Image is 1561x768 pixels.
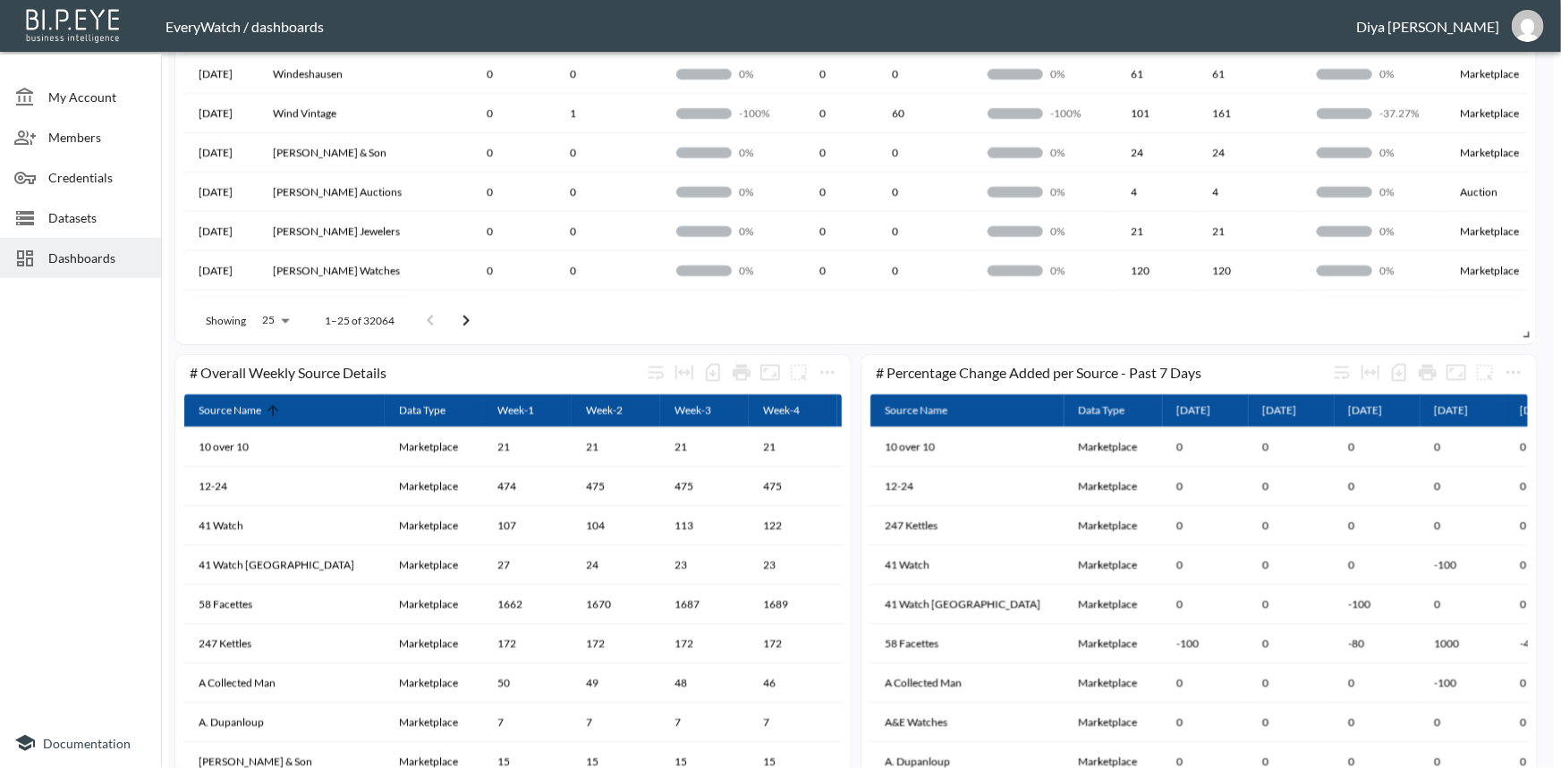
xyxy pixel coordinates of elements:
th: 46 [749,663,837,703]
div: Toggle table layout between fixed and auto (default: auto) [1356,359,1385,387]
span: Attach chart to a group [1471,362,1499,379]
th: 0 [1248,585,1334,624]
th: 0 [1420,506,1506,545]
th: 2025-09-08 [184,55,259,94]
div: Number of rows selected for download: 897 [1385,359,1413,387]
th: Marketplace [385,506,483,545]
th: 21 [660,427,749,467]
span: Thursday [1434,400,1491,421]
th: A. Dupanloup [184,703,385,742]
th: Williams Jewelers [259,212,472,251]
div: 0/100 (0%) [988,263,1102,278]
th: 0 [1248,506,1334,545]
th: 21 [572,427,660,467]
div: Source Name [199,400,261,421]
th: 0 [878,173,973,212]
th: 125 [837,506,926,545]
th: 247 Kettles [184,624,385,663]
div: Week-3 [674,400,711,421]
th: 61 [1116,55,1198,94]
th: Marketplace [385,585,483,624]
div: Data Type [1078,400,1124,421]
th: 24 [572,545,660,585]
a: Documentation [14,732,147,754]
p: 0% [1050,66,1102,81]
th: 113 [660,506,749,545]
button: more [785,359,813,387]
th: 0 [805,291,878,330]
span: My Account [48,88,147,106]
th: Wind Vintage [259,94,472,133]
th: 0 [472,173,556,212]
th: 0 [1420,427,1506,467]
th: Willingham Auctions [259,173,472,212]
div: 0/100 (0%) [1317,184,1431,199]
div: # Overall Weekly Source Details [190,364,641,381]
th: 1687 [660,585,749,624]
th: 1689 [749,585,837,624]
th: -100 [1162,624,1248,663]
div: Print [727,359,756,387]
button: Fullscreen [756,359,785,387]
span: Source Name [885,400,971,421]
th: 21 [749,427,837,467]
th: Marketplace [385,467,483,506]
p: 0% [739,224,791,239]
div: -100/100 (-100%) [988,105,1102,121]
th: Marketplace [1064,624,1162,663]
p: 0% [1050,263,1102,278]
th: 10 over 10 [870,427,1064,467]
div: Print [1413,359,1442,387]
th: William May [259,291,472,330]
th: Marketplace [385,427,483,467]
span: Datasets [48,208,147,227]
th: 7 [749,703,837,742]
th: 247 Kettles [870,506,1064,545]
th: Marketplace [385,624,483,663]
th: 1716 [837,585,926,624]
div: Week-1 [497,400,534,421]
th: 0 [472,251,556,291]
th: 24 [1116,133,1198,173]
th: 1000 [1420,624,1506,663]
span: Week-3 [674,400,734,421]
div: Wednesday [1348,400,1382,421]
th: 104 [572,506,660,545]
span: Chart settings [1499,359,1528,387]
th: Marketplace [385,545,483,585]
th: 0 [805,173,878,212]
th: 475 [572,467,660,506]
div: 0/100 (0%) [676,184,791,199]
th: 0 [1334,506,1420,545]
th: 0 [472,291,556,330]
th: 23 [660,545,749,585]
th: 41 Watch [870,545,1064,585]
th: 0 [1162,703,1248,742]
span: Members [48,128,147,147]
th: 0 [805,251,878,291]
th: 61 [1198,55,1302,94]
th: 0 [1420,703,1506,742]
th: 107 [483,506,572,545]
p: 0% [1379,145,1431,160]
th: 0 [1162,506,1248,545]
th: 0 [805,133,878,173]
div: 25 [253,308,296,332]
th: 0 [556,212,662,251]
th: 0 [1162,427,1248,467]
button: diya@everywatch.com [1499,4,1557,47]
span: Week-2 [586,400,646,421]
p: 0% [1379,66,1431,81]
th: 0 [1420,585,1506,624]
th: -80 [1334,624,1420,663]
th: 41 Watch Geneva [184,545,385,585]
th: 475 [749,467,837,506]
th: Marketplace [385,703,483,742]
th: 0 [1334,663,1420,703]
th: 21 [1198,212,1302,251]
th: William Reid Watches [259,251,472,291]
th: 0 [1248,467,1334,506]
p: -37.27% [1379,105,1431,121]
th: 0 [878,55,973,94]
th: Wilson & Son [259,133,472,173]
